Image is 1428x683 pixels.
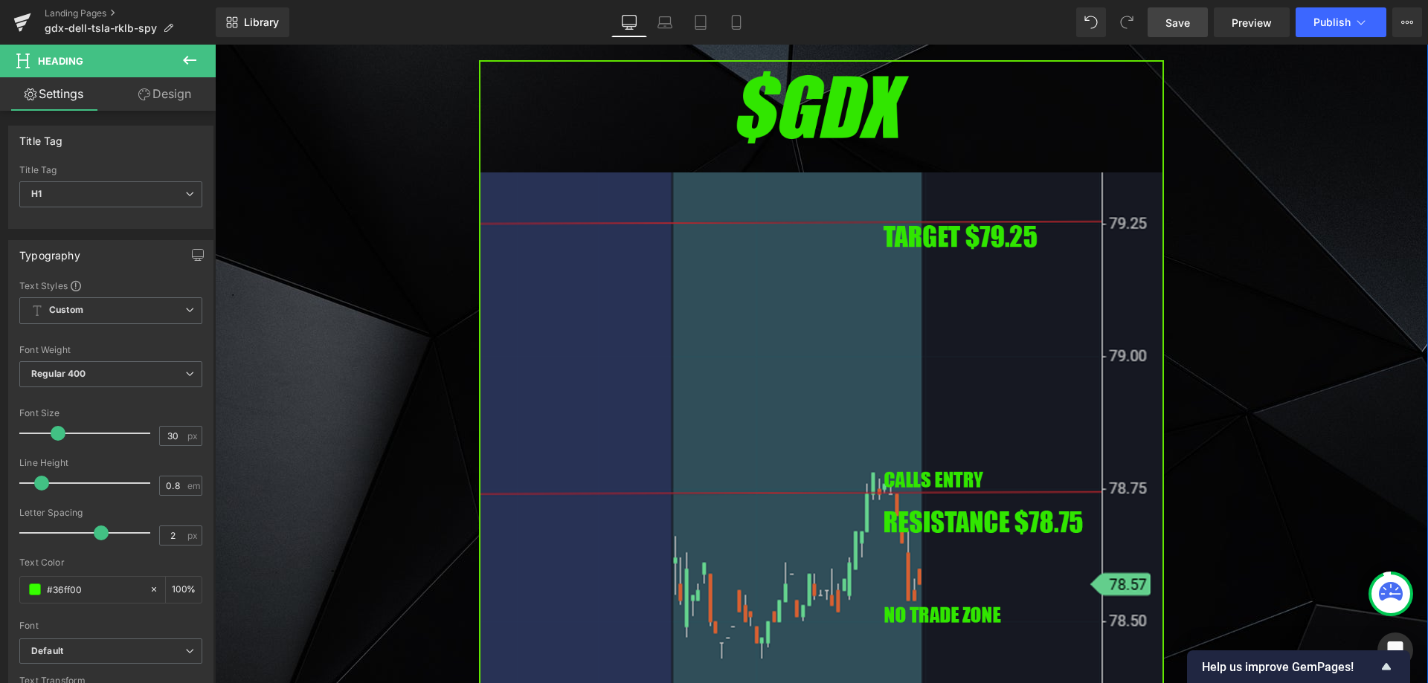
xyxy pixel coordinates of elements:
[1296,7,1386,37] button: Publish
[1165,15,1190,30] span: Save
[47,581,142,598] input: Color
[1202,658,1395,676] button: Show survey - Help us improve GemPages!
[45,7,216,19] a: Landing Pages
[166,577,202,603] div: %
[647,7,683,37] a: Laptop
[718,7,754,37] a: Mobile
[1232,15,1272,30] span: Preview
[19,279,202,291] div: Text Styles
[216,7,289,37] a: New Library
[187,531,200,540] span: px
[1202,660,1377,674] span: Help us improve GemPages!
[1313,16,1351,28] span: Publish
[1076,7,1106,37] button: Undo
[19,557,202,568] div: Text Color
[1392,7,1422,37] button: More
[1112,7,1142,37] button: Redo
[45,22,157,34] span: gdx-dell-tsla-rklb-spy
[38,55,83,67] span: Heading
[244,16,279,29] span: Library
[1377,632,1413,668] div: Open Intercom Messenger
[19,621,202,631] div: Font
[111,77,219,111] a: Design
[1214,7,1290,37] a: Preview
[19,241,80,262] div: Typography
[19,126,63,147] div: Title Tag
[19,508,202,518] div: Letter Spacing
[31,188,42,199] b: H1
[611,7,647,37] a: Desktop
[49,304,83,317] b: Custom
[19,345,202,355] div: Font Weight
[19,458,202,468] div: Line Height
[683,7,718,37] a: Tablet
[31,645,63,658] i: Default
[31,368,86,379] b: Regular 400
[187,431,200,441] span: px
[187,481,200,491] span: em
[19,408,202,418] div: Font Size
[19,165,202,175] div: Title Tag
